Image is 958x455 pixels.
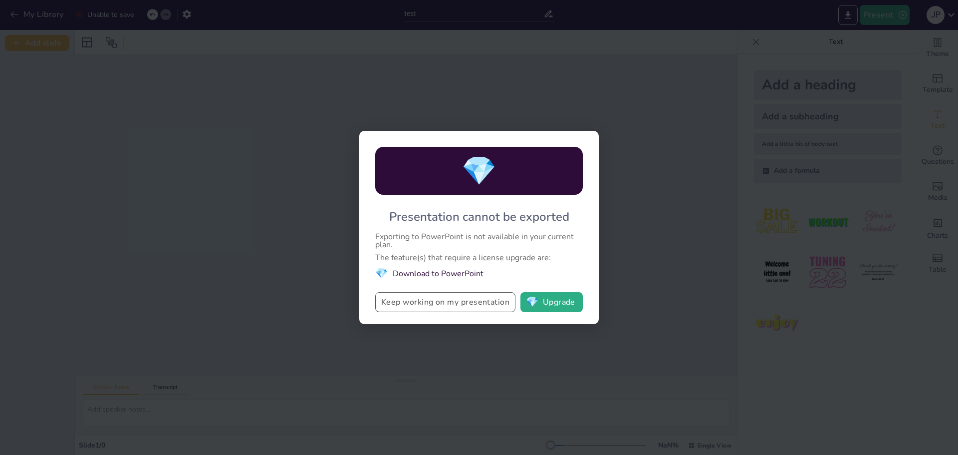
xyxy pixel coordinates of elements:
div: Exporting to PowerPoint is not available in your current plan. [375,233,583,249]
span: diamond [526,297,538,307]
span: diamond [462,152,496,190]
div: Presentation cannot be exported [389,209,569,225]
button: Keep working on my presentation [375,292,515,312]
div: The feature(s) that require a license upgrade are: [375,254,583,262]
button: diamondUpgrade [520,292,583,312]
li: Download to PowerPoint [375,267,583,280]
span: diamond [375,267,388,280]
